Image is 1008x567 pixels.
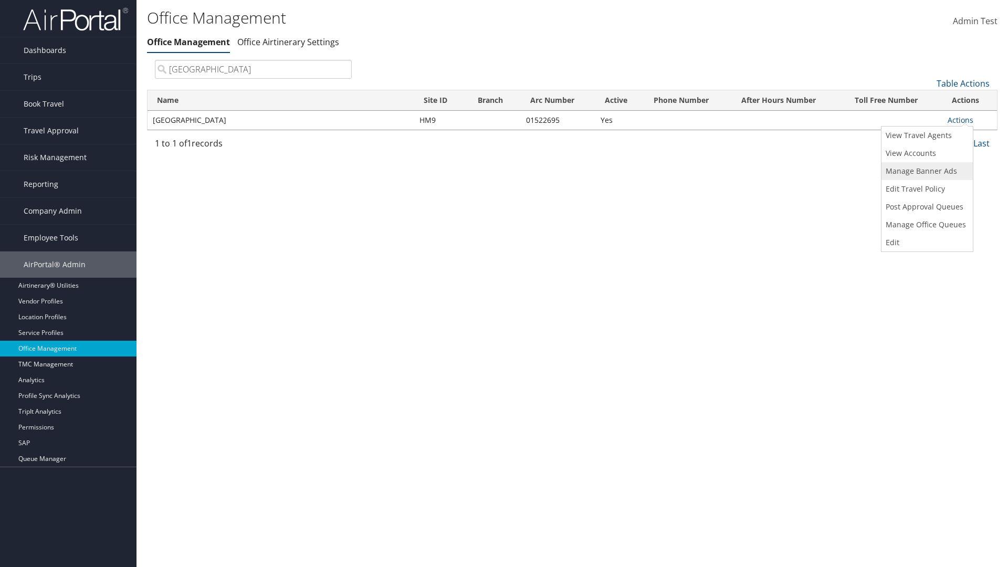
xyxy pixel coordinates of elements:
span: Dashboards [24,37,66,64]
a: View Travel Agents [881,127,970,144]
a: Edit [881,234,970,251]
th: Active: activate to sort column ascending [595,90,645,111]
span: Travel Approval [24,118,79,144]
span: Trips [24,64,41,90]
a: Admin Test [953,5,997,38]
th: Toll Free Number: activate to sort column ascending [845,90,942,111]
span: Risk Management [24,144,87,171]
a: Manage Banner Ads [881,162,970,180]
span: AirPortal® Admin [24,251,86,278]
span: Reporting [24,171,58,197]
td: HM9 [414,111,468,130]
h1: Office Management [147,7,714,29]
a: Manage Office Queues [881,216,970,234]
a: Actions [948,115,973,125]
a: Office Airtinerary Settings [237,36,339,48]
th: Name: activate to sort column ascending [148,90,414,111]
th: Arc Number: activate to sort column ascending [521,90,595,111]
td: [GEOGRAPHIC_DATA] [148,111,414,130]
span: Book Travel [24,91,64,117]
th: Branch: activate to sort column ascending [468,90,520,111]
th: Actions [942,90,997,111]
a: Last [973,138,990,149]
input: Search [155,60,352,79]
a: View Accounts [881,144,970,162]
th: Phone Number: activate to sort column ascending [644,90,732,111]
a: Edit Travel Policy [881,180,970,198]
span: Admin Test [953,15,997,27]
a: Office Management [147,36,230,48]
th: Site ID: activate to sort column ascending [414,90,468,111]
span: Company Admin [24,198,82,224]
td: Yes [595,111,645,130]
div: 1 to 1 of records [155,137,352,155]
span: Employee Tools [24,225,78,251]
a: Post Approval Queues [881,198,970,216]
img: airportal-logo.png [23,7,128,31]
th: After Hours Number: activate to sort column ascending [732,90,845,111]
a: Table Actions [937,78,990,89]
span: 1 [187,138,192,149]
td: 01522695 [521,111,595,130]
